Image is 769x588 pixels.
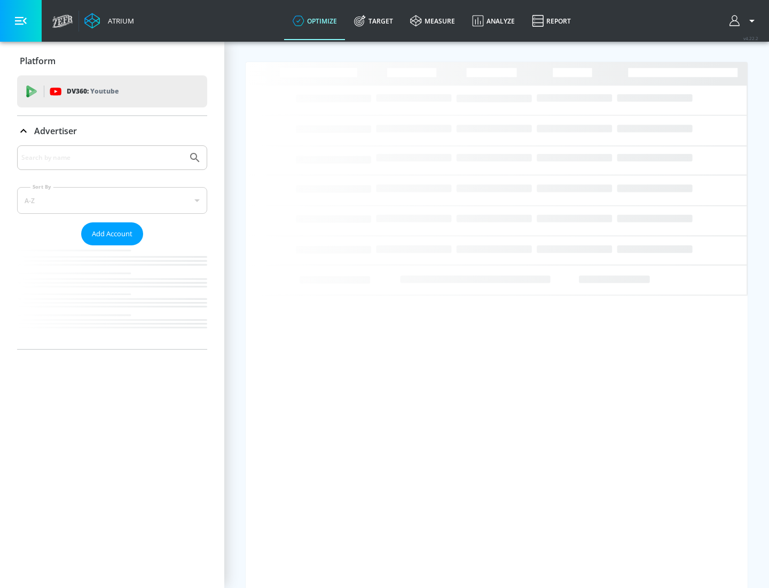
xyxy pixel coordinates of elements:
div: A-Z [17,187,207,214]
div: Atrium [104,16,134,26]
div: DV360: Youtube [17,75,207,107]
a: Report [523,2,579,40]
a: measure [402,2,464,40]
div: Advertiser [17,145,207,349]
a: Analyze [464,2,523,40]
span: v 4.22.2 [743,35,758,41]
a: Target [346,2,402,40]
p: Advertiser [34,125,77,137]
a: Atrium [84,13,134,29]
nav: list of Advertiser [17,245,207,349]
span: Add Account [92,228,132,240]
p: DV360: [67,86,119,97]
button: Add Account [81,222,143,245]
div: Platform [17,46,207,76]
p: Youtube [90,86,119,97]
div: Advertiser [17,116,207,146]
label: Sort By [30,183,53,190]
a: optimize [284,2,346,40]
p: Platform [20,55,56,67]
input: Search by name [21,151,183,165]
